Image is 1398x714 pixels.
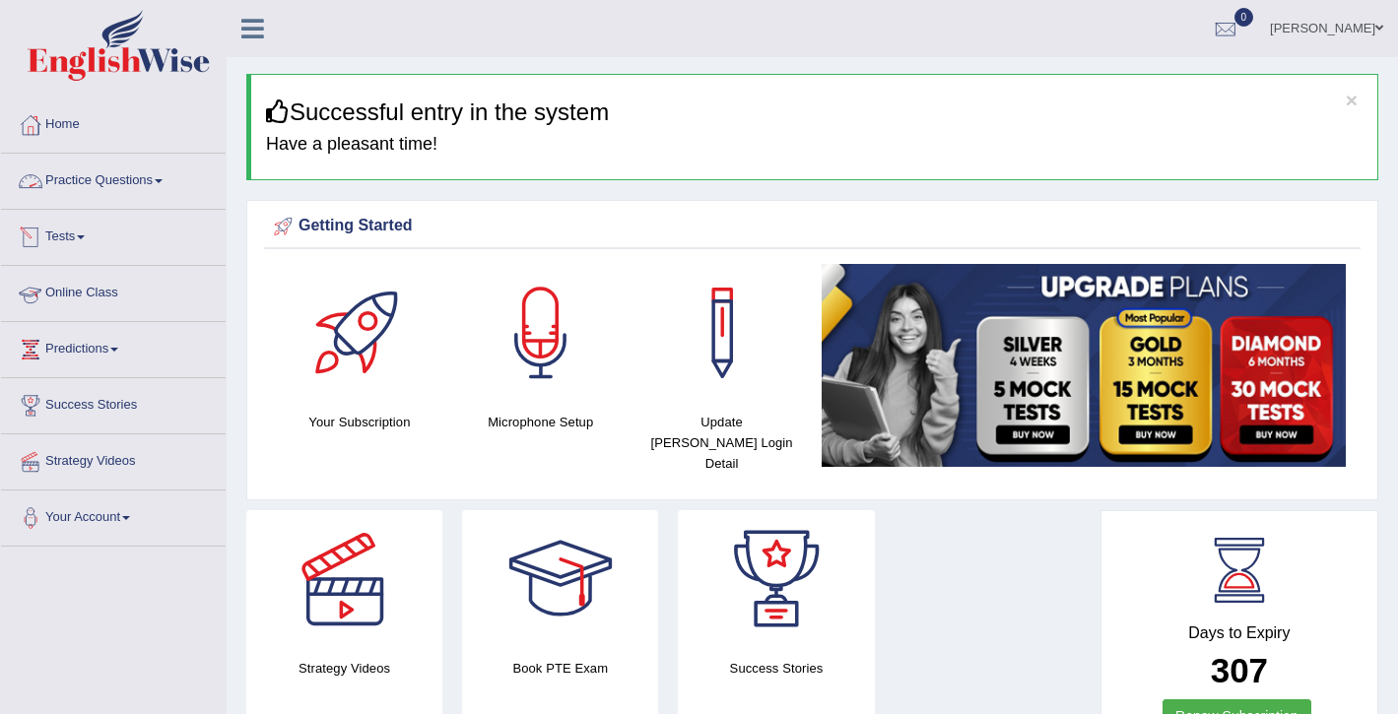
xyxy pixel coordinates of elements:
a: Success Stories [1,378,226,427]
a: Strategy Videos [1,434,226,484]
span: 0 [1234,8,1254,27]
h4: Update [PERSON_NAME] Login Detail [641,412,803,474]
div: Getting Started [269,212,1356,241]
b: 307 [1211,651,1268,689]
h4: Success Stories [678,658,874,679]
h4: Microphone Setup [460,412,622,432]
h3: Successful entry in the system [266,99,1363,125]
a: Home [1,97,226,147]
h4: Book PTE Exam [462,658,658,679]
a: Practice Questions [1,154,226,203]
button: × [1346,90,1358,110]
a: Online Class [1,266,226,315]
h4: Strategy Videos [246,658,442,679]
a: Predictions [1,322,226,371]
h4: Have a pleasant time! [266,135,1363,155]
h4: Your Subscription [279,412,440,432]
img: small5.jpg [822,264,1346,467]
h4: Days to Expiry [1123,624,1356,642]
a: Your Account [1,490,226,540]
a: Tests [1,210,226,259]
